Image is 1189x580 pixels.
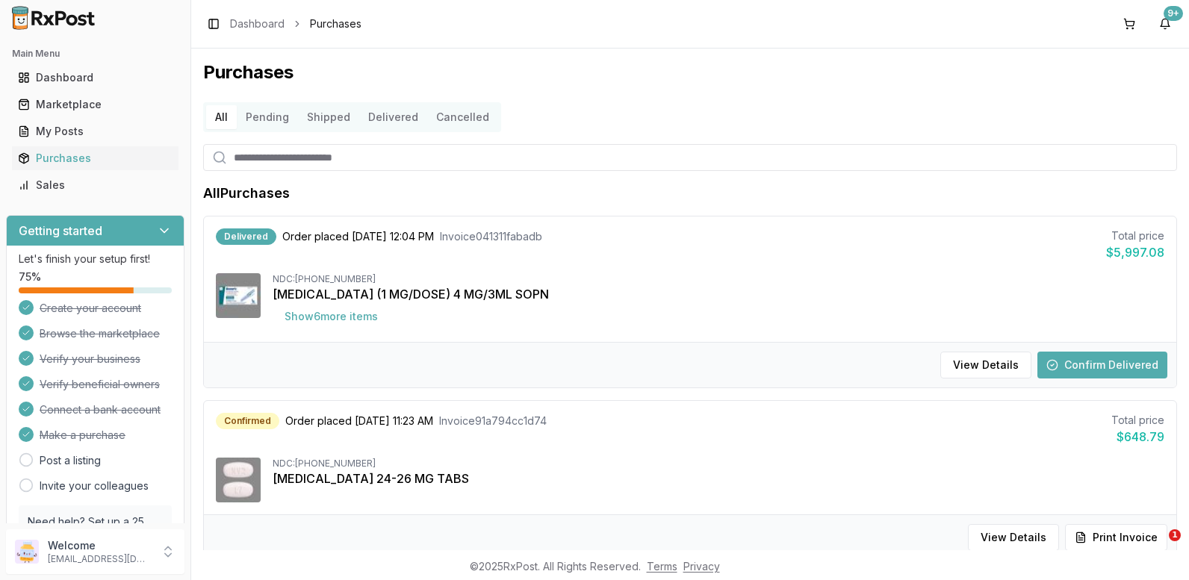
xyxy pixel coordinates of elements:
[1106,243,1164,261] div: $5,997.08
[12,172,178,199] a: Sales
[216,228,276,245] div: Delivered
[40,326,160,341] span: Browse the marketplace
[40,352,140,367] span: Verify your business
[1065,524,1167,551] button: Print Invoice
[6,66,184,90] button: Dashboard
[40,478,149,493] a: Invite your colleagues
[216,413,279,429] div: Confirmed
[310,16,361,31] span: Purchases
[15,540,39,564] img: User avatar
[40,301,141,316] span: Create your account
[298,105,359,129] button: Shipped
[48,553,152,565] p: [EMAIL_ADDRESS][DOMAIN_NAME]
[273,303,390,330] button: Show6more items
[273,285,1164,303] div: [MEDICAL_DATA] (1 MG/DOSE) 4 MG/3ML SOPN
[1138,529,1174,565] iframe: Intercom live chat
[282,229,434,244] span: Order placed [DATE] 12:04 PM
[6,93,184,116] button: Marketplace
[647,560,677,573] a: Terms
[6,146,184,170] button: Purchases
[19,222,102,240] h3: Getting started
[1153,12,1177,36] button: 9+
[1169,529,1181,541] span: 1
[1111,428,1164,446] div: $648.79
[40,453,101,468] a: Post a listing
[273,470,1164,487] div: [MEDICAL_DATA] 24-26 MG TABS
[237,105,298,129] button: Pending
[203,183,290,204] h1: All Purchases
[216,458,261,502] img: Entresto 24-26 MG TABS
[12,48,178,60] h2: Main Menu
[1037,352,1167,378] button: Confirm Delivered
[273,273,1164,285] div: NDC: [PHONE_NUMBER]
[203,60,1177,84] h1: Purchases
[6,6,102,30] img: RxPost Logo
[1111,413,1164,428] div: Total price
[40,377,160,392] span: Verify beneficial owners
[1106,228,1164,243] div: Total price
[18,178,173,193] div: Sales
[18,124,173,139] div: My Posts
[439,414,547,428] span: Invoice 91a794cc1d74
[12,145,178,172] a: Purchases
[440,229,542,244] span: Invoice 041311fabadb
[40,428,125,443] span: Make a purchase
[18,97,173,112] div: Marketplace
[216,273,261,318] img: Ozempic (1 MG/DOSE) 4 MG/3ML SOPN
[427,105,498,129] button: Cancelled
[6,173,184,197] button: Sales
[19,252,172,266] p: Let's finish your setup first!
[40,402,161,417] span: Connect a bank account
[230,16,285,31] a: Dashboard
[206,105,237,129] button: All
[230,16,361,31] nav: breadcrumb
[273,458,1164,470] div: NDC: [PHONE_NUMBER]
[19,269,41,284] span: 75 %
[12,91,178,118] a: Marketplace
[28,514,163,559] p: Need help? Set up a 25 minute call with our team to set up.
[12,118,178,145] a: My Posts
[48,538,152,553] p: Welcome
[18,151,173,166] div: Purchases
[6,119,184,143] button: My Posts
[683,560,720,573] a: Privacy
[359,105,427,129] button: Delivered
[285,414,433,428] span: Order placed [DATE] 11:23 AM
[1164,6,1183,21] div: 9+
[940,352,1031,378] button: View Details
[18,70,173,85] div: Dashboard
[968,524,1059,551] button: View Details
[12,64,178,91] a: Dashboard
